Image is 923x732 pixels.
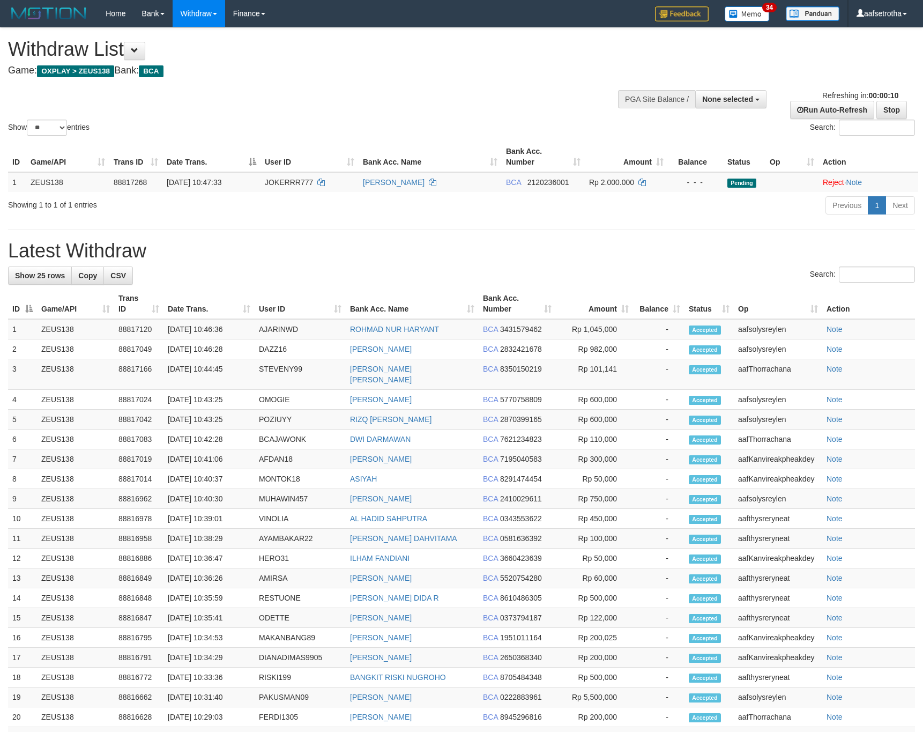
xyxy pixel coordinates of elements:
[633,608,684,628] td: -
[633,430,684,449] td: -
[527,178,569,187] span: Copy 2120236001 to clipboard
[483,455,498,463] span: BCA
[163,608,255,628] td: [DATE] 10:35:41
[506,178,521,187] span: BCA
[363,178,425,187] a: [PERSON_NAME]
[689,326,721,335] span: Accepted
[556,509,633,529] td: Rp 450,000
[827,574,843,582] a: Note
[26,142,109,172] th: Game/API: activate to sort column ascending
[556,410,633,430] td: Rp 600,000
[163,359,255,390] td: [DATE] 10:44:45
[37,410,114,430] td: ZEUS138
[500,435,542,443] span: Copy 7621234823 to clipboard
[359,142,502,172] th: Bank Acc. Name: activate to sort column ascending
[556,449,633,469] td: Rp 300,000
[810,120,915,136] label: Search:
[556,390,633,410] td: Rp 600,000
[827,415,843,424] a: Note
[37,469,114,489] td: ZEUS138
[827,325,843,334] a: Note
[114,509,163,529] td: 88816978
[827,554,843,563] a: Note
[8,289,37,319] th: ID: activate to sort column descending
[827,653,843,662] a: Note
[556,289,633,319] th: Amount: activate to sort column ascending
[163,390,255,410] td: [DATE] 10:43:25
[500,365,542,373] span: Copy 8350150219 to clipboard
[27,120,67,136] select: Showentries
[8,430,37,449] td: 6
[556,648,633,668] td: Rp 200,000
[110,271,126,280] span: CSV
[633,509,684,529] td: -
[633,390,684,410] td: -
[500,345,542,353] span: Copy 2832421678 to clipboard
[734,449,822,469] td: aafKanvireakpheakdey
[668,142,723,172] th: Balance
[37,319,114,339] td: ZEUS138
[483,594,498,602] span: BCA
[585,142,668,172] th: Amount: activate to sort column ascending
[8,469,37,489] td: 8
[350,455,412,463] a: [PERSON_NAME]
[633,568,684,588] td: -
[37,608,114,628] td: ZEUS138
[114,549,163,568] td: 88816886
[734,568,822,588] td: aafthysreryneat
[350,534,457,543] a: [PERSON_NAME] DAHVITAMA
[163,289,255,319] th: Date Trans.: activate to sort column ascending
[255,529,346,549] td: AYAMBAKAR22
[8,65,605,76] h4: Game: Bank:
[500,594,542,602] span: Copy 8610486305 to clipboard
[8,549,37,568] td: 12
[689,535,721,544] span: Accepted
[727,179,756,188] span: Pending
[350,475,377,483] a: ASIYAH
[734,588,822,608] td: aafthysreryneat
[786,6,839,21] img: panduan.png
[734,489,822,509] td: aafsolysreylen
[8,628,37,648] td: 16
[103,267,133,285] a: CSV
[633,628,684,648] td: -
[633,529,684,549] td: -
[8,195,377,210] div: Showing 1 to 1 of 1 entries
[556,628,633,648] td: Rp 200,025
[827,713,843,721] a: Note
[827,395,843,404] a: Note
[37,65,114,77] span: OXPLAY > ZEUS138
[827,345,843,353] a: Note
[734,359,822,390] td: aafThorrachana
[483,534,498,543] span: BCA
[350,554,410,563] a: ILHAM FANDIANI
[114,339,163,359] td: 88817049
[114,529,163,549] td: 88816958
[734,608,822,628] td: aafthysreryneat
[689,614,721,623] span: Accepted
[37,668,114,687] td: ZEUS138
[255,608,346,628] td: ODETTE
[827,475,843,483] a: Note
[556,489,633,509] td: Rp 750,000
[260,142,359,172] th: User ID: activate to sort column ascending
[114,410,163,430] td: 88817042
[255,430,346,449] td: BCAJAWONK
[109,142,162,172] th: Trans ID: activate to sort column ascending
[483,574,498,582] span: BCA
[114,359,163,390] td: 88817166
[689,515,721,524] span: Accepted
[350,574,412,582] a: [PERSON_NAME]
[163,319,255,339] td: [DATE] 10:46:36
[163,469,255,489] td: [DATE] 10:40:37
[500,574,542,582] span: Copy 5520754280 to clipboard
[8,240,915,262] h1: Latest Withdraw
[350,395,412,404] a: [PERSON_NAME]
[734,339,822,359] td: aafsolysreylen
[725,6,770,21] img: Button%20Memo.svg
[868,196,886,215] a: 1
[167,178,221,187] span: [DATE] 10:47:33
[163,628,255,648] td: [DATE] 10:34:53
[350,345,412,353] a: [PERSON_NAME]
[689,574,721,583] span: Accepted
